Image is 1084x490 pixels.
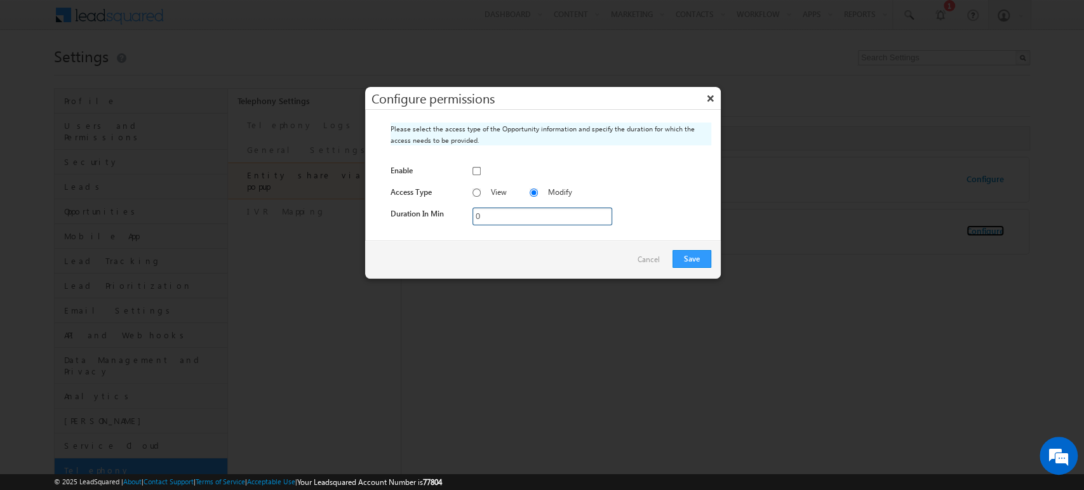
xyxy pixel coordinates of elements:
[144,477,194,486] a: Contact Support
[123,477,142,486] a: About
[371,89,495,107] span: Configure permissions
[391,187,432,197] label: Access Type
[196,477,245,486] a: Terms of Service
[54,476,442,488] span: © 2025 LeadSquared | | | | |
[491,187,507,197] label: View
[700,87,721,109] button: ×
[391,124,695,144] span: Please select the access type of the Opportunity information and specify the duration for which t...
[297,477,442,487] span: Your Leadsquared Account Number is
[631,250,666,269] a: Cancel
[391,209,444,218] label: Duration In Min
[391,166,413,175] span: Enable
[548,187,572,197] label: Modify
[672,250,711,268] button: Save
[423,477,442,487] span: 77804
[247,477,295,486] a: Acceptable Use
